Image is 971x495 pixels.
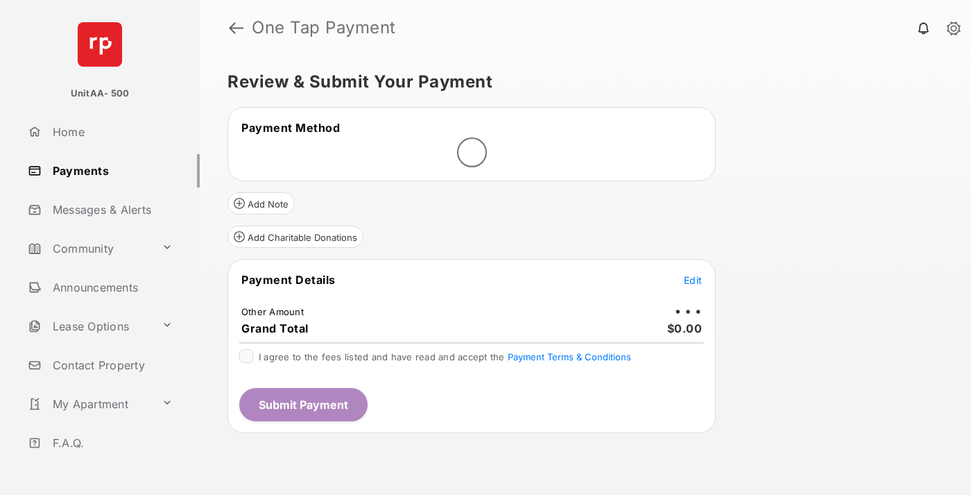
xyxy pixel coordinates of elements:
[22,349,200,382] a: Contact Property
[667,321,703,335] span: $0.00
[259,351,631,362] span: I agree to the fees listed and have read and accept the
[241,321,309,335] span: Grand Total
[22,115,200,149] a: Home
[252,19,396,36] strong: One Tap Payment
[239,388,368,421] button: Submit Payment
[22,271,200,304] a: Announcements
[22,154,200,187] a: Payments
[241,273,336,287] span: Payment Details
[22,193,200,226] a: Messages & Alerts
[78,22,122,67] img: svg+xml;base64,PHN2ZyB4bWxucz0iaHR0cDovL3d3dy53My5vcmcvMjAwMC9zdmciIHdpZHRoPSI2NCIgaGVpZ2h0PSI2NC...
[241,121,340,135] span: Payment Method
[227,74,932,90] h5: Review & Submit Your Payment
[227,226,363,248] button: Add Charitable Donations
[22,232,156,265] a: Community
[22,387,156,421] a: My Apartment
[684,274,702,286] span: Edit
[71,87,130,101] p: UnitAA- 500
[684,273,702,287] button: Edit
[22,426,200,460] a: F.A.Q.
[227,192,295,215] button: Add Note
[22,310,156,343] a: Lease Options
[241,305,304,318] td: Other Amount
[508,351,631,362] button: I agree to the fees listed and have read and accept the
